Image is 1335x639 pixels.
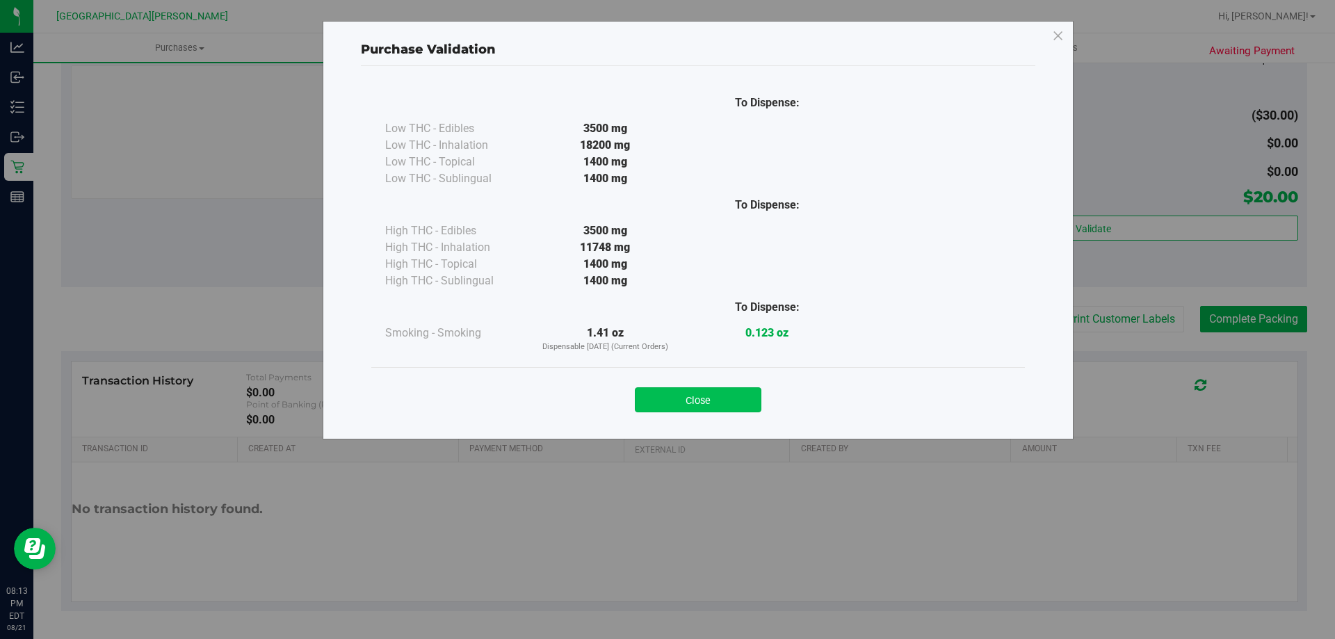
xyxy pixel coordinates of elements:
div: 1400 mg [524,154,686,170]
div: To Dispense: [686,197,848,213]
div: Low THC - Sublingual [385,170,524,187]
div: High THC - Topical [385,256,524,273]
div: 3500 mg [524,223,686,239]
button: Close [635,387,761,412]
div: High THC - Inhalation [385,239,524,256]
div: Low THC - Edibles [385,120,524,137]
strong: 0.123 oz [745,326,788,339]
div: 18200 mg [524,137,686,154]
div: 11748 mg [524,239,686,256]
div: Low THC - Inhalation [385,137,524,154]
div: 1400 mg [524,256,686,273]
div: High THC - Edibles [385,223,524,239]
span: Purchase Validation [361,42,496,57]
div: To Dispense: [686,95,848,111]
div: Low THC - Topical [385,154,524,170]
div: Smoking - Smoking [385,325,524,341]
div: 1.41 oz [524,325,686,353]
div: 1400 mg [524,273,686,289]
div: 3500 mg [524,120,686,137]
p: Dispensable [DATE] (Current Orders) [524,341,686,353]
div: 1400 mg [524,170,686,187]
div: High THC - Sublingual [385,273,524,289]
div: To Dispense: [686,299,848,316]
iframe: Resource center [14,528,56,569]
